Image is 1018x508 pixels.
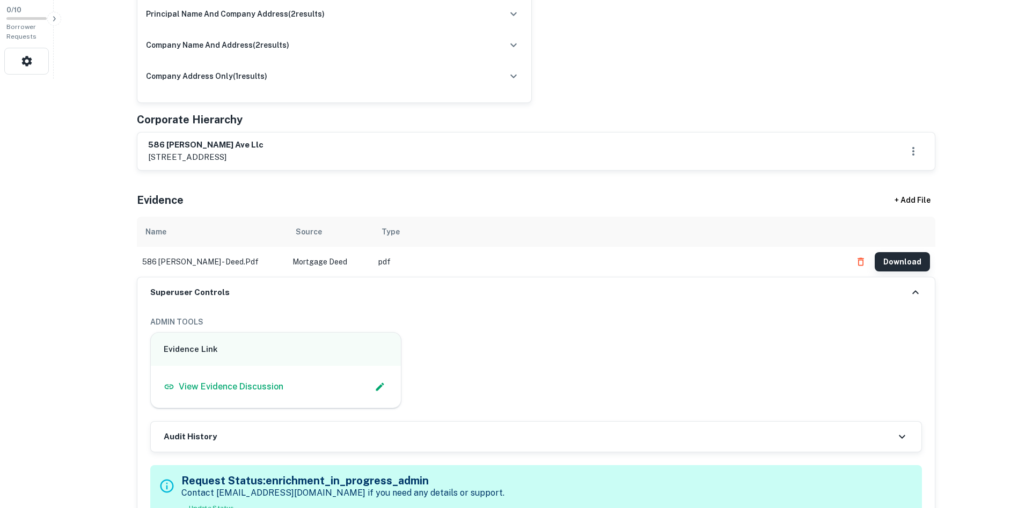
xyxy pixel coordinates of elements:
[150,286,230,299] h6: Superuser Controls
[137,217,287,247] th: Name
[964,422,1018,474] iframe: Chat Widget
[287,217,373,247] th: Source
[181,487,504,499] p: Contact [EMAIL_ADDRESS][DOMAIN_NAME] if you need any details or support.
[164,343,389,356] h6: Evidence Link
[851,253,870,270] button: Delete file
[373,217,846,247] th: Type
[296,225,322,238] div: Source
[137,217,935,277] div: scrollable content
[875,191,950,210] div: + Add File
[6,23,36,40] span: Borrower Requests
[287,247,373,277] td: Mortgage Deed
[148,139,263,151] h6: 586 [PERSON_NAME] ave llc
[137,112,243,128] h5: Corporate Hierarchy
[137,192,184,208] h5: Evidence
[373,247,846,277] td: pdf
[146,70,267,82] h6: company address only ( 1 results)
[164,380,283,393] a: View Evidence Discussion
[875,252,930,271] button: Download
[6,6,21,14] span: 0 / 10
[148,151,263,164] p: [STREET_ADDRESS]
[150,316,922,328] h6: ADMIN TOOLS
[146,8,325,20] h6: principal name and company address ( 2 results)
[382,225,400,238] div: Type
[181,473,504,489] h5: Request Status: enrichment_in_progress_admin
[145,225,166,238] div: Name
[179,380,283,393] p: View Evidence Discussion
[164,431,217,443] h6: Audit History
[372,379,388,395] button: Edit Slack Link
[137,247,287,277] td: 586 [PERSON_NAME] - deed.pdf
[146,39,289,51] h6: company name and address ( 2 results)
